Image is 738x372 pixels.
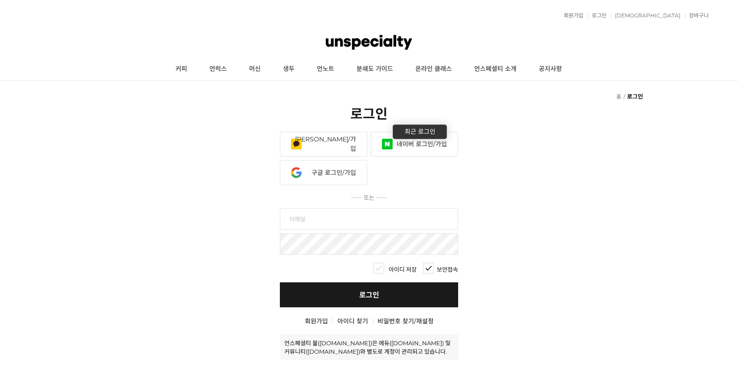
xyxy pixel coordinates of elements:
[326,29,412,56] img: 언스페셜티 몰
[587,13,607,18] a: 로그인
[95,103,643,123] h2: 로그인
[685,13,709,18] a: 장바구니
[616,93,621,100] a: 홈
[284,339,454,355] div: 언스페셜티 몰([DOMAIN_NAME])은 에듀([DOMAIN_NAME]) 및 커뮤니티([DOMAIN_NAME])와 별도로 계정이 관리되고 있습니다.
[337,317,368,325] a: 아이디 찾기
[463,58,528,80] a: 언스페셜티 소개
[280,132,367,157] a: [PERSON_NAME]/가입
[280,233,458,258] label: 비밀번호
[623,90,643,103] li: 현재 위치
[528,58,573,80] a: 공지사항
[559,13,583,18] a: 회원가입
[404,58,463,80] a: 온라인 클래스
[198,58,238,80] a: 언럭스
[306,58,345,80] a: 언노트
[389,265,417,273] label: 아이디 저장
[280,282,458,307] a: 로그인
[611,13,681,18] a: [DEMOGRAPHIC_DATA]
[238,58,272,80] a: 머신
[371,132,458,157] a: 네이버 로그인/가입
[280,208,458,233] label: 아이디 또는 이메일
[280,160,367,185] a: 구글 로그인/가입
[272,58,306,80] a: 생두
[280,208,458,230] input: 이메일
[437,265,458,273] label: 보안접속
[164,58,198,80] a: 커피
[627,93,643,100] strong: 로그인
[377,317,434,325] a: 비밀번호 찾기/재설정
[345,58,404,80] a: 분쇄도 가이드
[305,317,328,325] a: 회원가입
